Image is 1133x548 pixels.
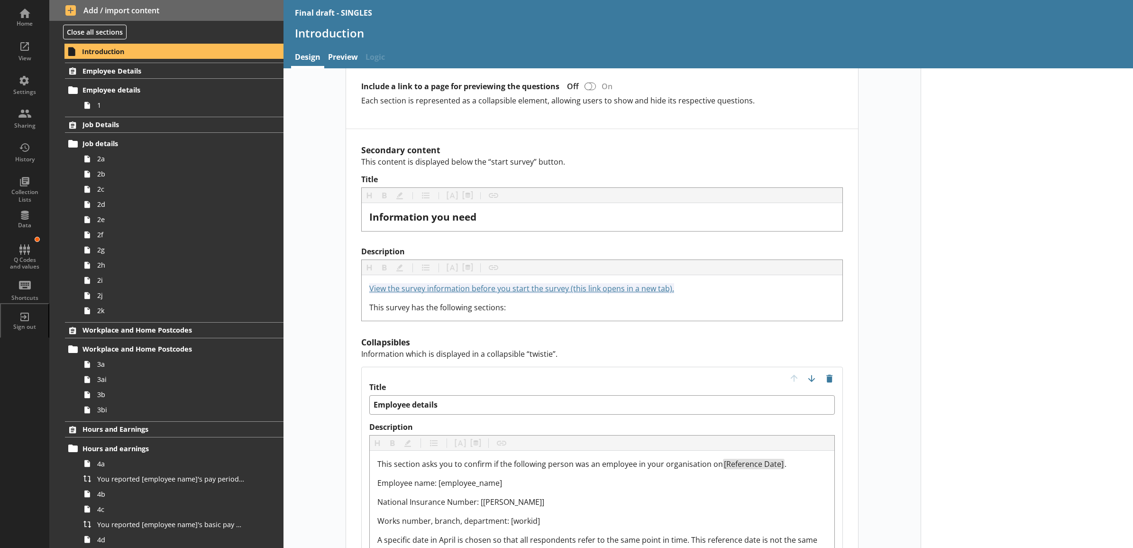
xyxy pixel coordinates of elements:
[97,459,245,468] span: 4a
[69,83,283,113] li: Employee details1
[291,48,324,68] a: Design
[369,302,506,313] span: This survey has the following sections:
[82,344,241,353] span: Workplace and Home Postcodes
[65,5,267,16] span: Add / import content
[97,520,245,529] span: You reported [employee name]'s basic pay earned for work carried out in the pay period that inclu...
[65,136,283,151] a: Job details
[80,532,283,547] a: 4d
[361,82,559,92] label: Include a link to a page for previewing the questions
[377,516,540,526] span: Works number, branch, department: [workid]
[80,212,283,227] a: 2e
[8,20,41,28] div: Home
[97,276,245,285] span: 2i
[324,48,362,68] a: Preview
[97,474,245,483] span: You reported [employee name]'s pay period that included [Reference Date] to be [Untitled answer]....
[80,456,283,471] a: 4a
[295,8,372,18] div: Final draft - SINGLES
[362,48,389,68] span: Logic
[80,227,283,242] a: 2f
[8,156,41,163] div: History
[65,441,283,456] a: Hours and earnings
[82,325,241,334] span: Workplace and Home Postcodes
[69,136,283,318] li: Job details2a2b2c2d2e2f2g2h2i2j2k
[80,288,283,303] a: 2j
[361,349,843,359] p: Information which is displayed in a collapsible “twistie”.
[369,210,476,223] span: Information you need
[369,422,835,432] label: Description
[80,372,283,387] a: 3ai
[82,66,241,75] span: Employee Details
[369,211,835,223] div: Title
[97,306,245,315] span: 2k
[69,342,283,418] li: Workplace and Home Postcodes3a3ai3b3bi
[80,197,283,212] a: 2d
[97,185,245,194] span: 2c
[559,81,583,92] div: Off
[377,497,544,507] span: National Insurance Number: [[PERSON_NAME]]
[65,322,283,338] a: Workplace and Home Postcodes
[361,336,843,348] h2: Collapsibles
[361,95,843,106] p: Each section is represented as a collapsible element, allowing users to show and hide its respect...
[63,25,127,39] button: Close all sections
[724,459,784,469] span: [Reference Date]
[65,421,283,437] a: Hours and Earnings
[8,122,41,130] div: Sharing
[82,139,241,148] span: Job details
[82,47,241,56] span: Introduction
[97,101,245,110] span: 1
[80,502,283,517] a: 4c
[97,360,245,369] span: 3a
[97,405,245,414] span: 3bi
[80,167,283,182] a: 2b
[64,44,283,59] a: Introduction
[598,81,620,92] div: On
[97,291,245,300] span: 2j
[80,151,283,167] a: 2a
[82,120,241,129] span: Job Details
[97,169,245,178] span: 2b
[82,425,241,434] span: Hours and Earnings
[82,85,241,94] span: Employee details
[8,222,41,229] div: Data
[80,387,283,402] a: 3b
[97,260,245,269] span: 2h
[361,144,843,156] h2: Secondary content
[80,98,283,113] a: 1
[80,258,283,273] a: 2h
[377,459,723,469] span: This section asks you to confirm if the following person was an employee in your organisation on
[377,478,502,488] span: Employee name: [employee_name]
[97,230,245,239] span: 2f
[82,444,241,453] span: Hours and earnings
[80,357,283,372] a: 3a
[97,200,245,209] span: 2d
[97,505,245,514] span: 4c
[8,257,41,270] div: Q Codes and values
[369,283,674,294] a: View the survey information before you start the survey (this link opens in a new tab).
[49,117,283,318] li: Job DetailsJob details2a2b2c2d2e2f2g2h2i2j2k
[8,323,41,331] div: Sign out
[80,303,283,318] a: 2k
[97,535,245,544] span: 4d
[80,273,283,288] a: 2i
[8,294,41,302] div: Shortcuts
[65,117,283,133] a: Job Details
[80,471,283,486] a: You reported [employee name]'s pay period that included [Reference Date] to be [Untitled answer]....
[80,517,283,532] a: You reported [employee name]'s basic pay earned for work carried out in the pay period that inclu...
[369,395,835,415] textarea: Employee details
[80,182,283,197] a: 2c
[295,26,1122,40] h1: Introduction
[97,490,245,499] span: 4b
[80,402,283,418] a: 3bi
[97,245,245,254] span: 2g
[785,459,786,469] span: .
[97,154,245,163] span: 2a
[97,375,245,384] span: 3ai
[97,390,245,399] span: 3b
[97,215,245,224] span: 2e
[65,83,283,98] a: Employee details
[8,55,41,62] div: View
[8,88,41,96] div: Settings
[361,157,843,167] p: This content is displayed below the “start survey” button.
[80,242,283,258] a: 2g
